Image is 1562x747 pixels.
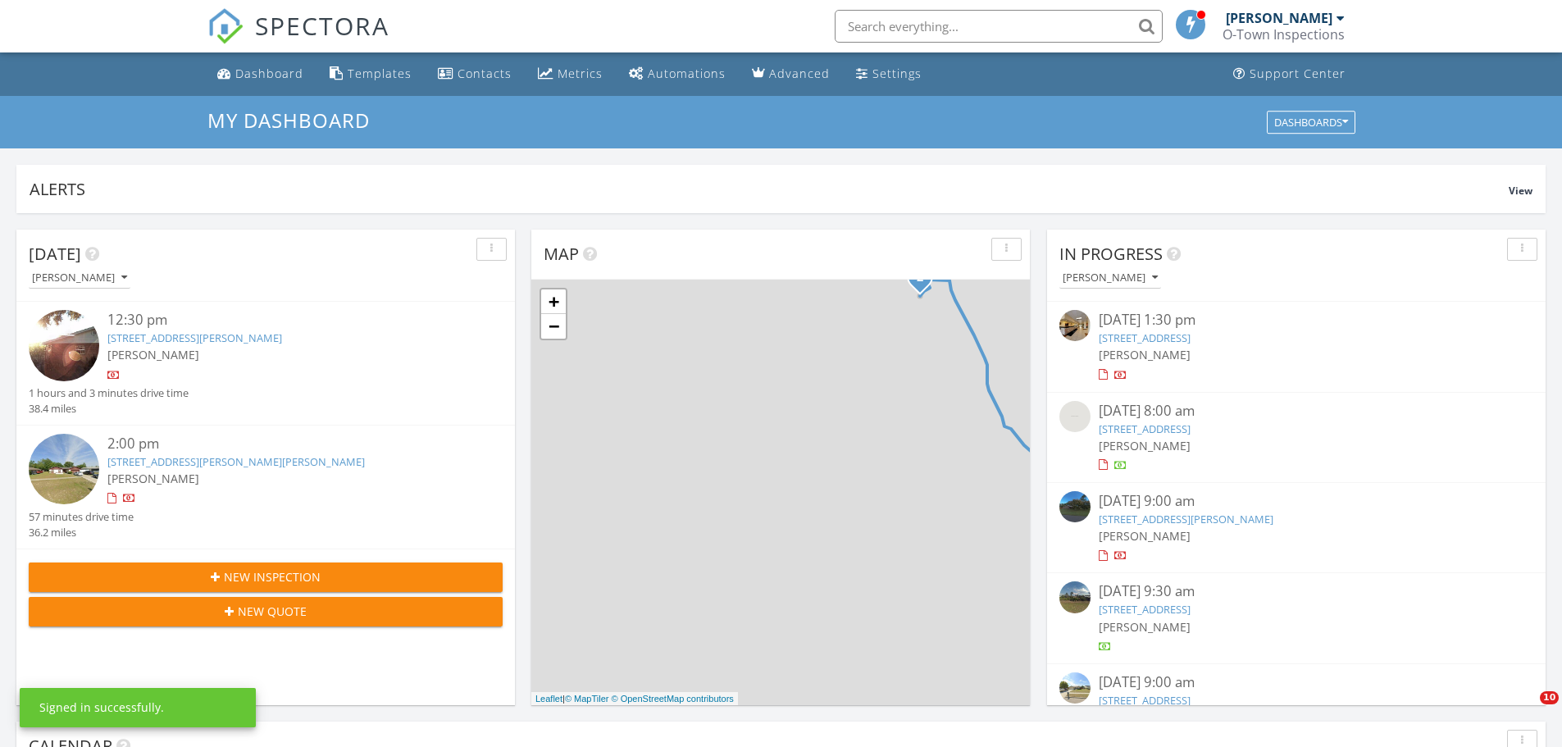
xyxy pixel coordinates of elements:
span: [PERSON_NAME] [1099,438,1191,453]
div: Dashboard [235,66,303,81]
div: 328 Marion Oaks Dr, Ocala, FL 34473 [920,276,930,286]
a: [STREET_ADDRESS] [1099,602,1191,617]
div: [DATE] 9:00 am [1099,672,1494,693]
a: Settings [849,59,928,89]
img: streetview [1059,310,1091,341]
a: [STREET_ADDRESS][PERSON_NAME] [1099,512,1273,526]
span: [PERSON_NAME] [107,471,199,486]
div: 12:30 pm [107,310,463,330]
a: [STREET_ADDRESS] [1099,693,1191,708]
img: streetview [29,310,99,380]
a: [DATE] 9:00 am [STREET_ADDRESS] [PERSON_NAME] [1059,672,1533,745]
span: [PERSON_NAME] [107,347,199,362]
div: [DATE] 9:00 am [1099,491,1494,512]
div: | [531,692,738,706]
a: [DATE] 1:30 pm [STREET_ADDRESS] [PERSON_NAME] [1059,310,1533,383]
button: New Inspection [29,563,503,592]
iframe: Intercom live chat [1506,691,1546,731]
div: Contacts [458,66,512,81]
div: 57 minutes drive time [29,509,134,525]
a: Automations (Basic) [622,59,732,89]
span: [PERSON_NAME] [1099,347,1191,362]
span: [PERSON_NAME] [1099,528,1191,544]
a: SPECTORA [207,22,389,57]
div: Advanced [769,66,830,81]
span: New Quote [238,603,307,620]
div: 1 hours and 3 minutes drive time [29,385,189,401]
div: [PERSON_NAME] [1226,10,1332,26]
div: Signed in successfully. [39,699,164,716]
a: [STREET_ADDRESS] [1099,330,1191,345]
button: New Quote [29,597,503,626]
span: My Dashboard [207,107,370,134]
div: 36.2 miles [29,525,134,540]
a: Contacts [431,59,518,89]
button: [PERSON_NAME] [1059,267,1161,289]
div: Settings [872,66,922,81]
a: Zoom out [541,314,566,339]
span: New Inspection [224,568,321,585]
div: 2:00 pm [107,434,463,454]
div: Dashboards [1274,116,1348,128]
img: streetview [29,434,99,504]
input: Search everything... [835,10,1163,43]
div: [DATE] 9:30 am [1099,581,1494,602]
div: Metrics [558,66,603,81]
a: Advanced [745,59,836,89]
img: streetview [1059,581,1091,613]
span: SPECTORA [255,8,389,43]
span: [PERSON_NAME] [1099,619,1191,635]
img: streetview [1059,491,1091,522]
a: Templates [323,59,418,89]
div: [PERSON_NAME] [1063,272,1158,284]
div: Support Center [1250,66,1346,81]
a: Support Center [1227,59,1352,89]
a: [DATE] 9:30 am [STREET_ADDRESS] [PERSON_NAME] [1059,581,1533,654]
span: 10 [1540,691,1559,704]
a: Dashboard [211,59,310,89]
button: Dashboards [1267,111,1355,134]
img: streetview [1059,401,1091,432]
a: Leaflet [535,694,562,704]
a: [DATE] 8:00 am [STREET_ADDRESS] [PERSON_NAME] [1059,401,1533,474]
span: In Progress [1059,243,1163,265]
a: © OpenStreetMap contributors [612,694,734,704]
span: View [1509,184,1532,198]
a: Zoom in [541,289,566,314]
a: 12:30 pm [STREET_ADDRESS][PERSON_NAME] [PERSON_NAME] 1 hours and 3 minutes drive time 38.4 miles [29,310,503,417]
a: [STREET_ADDRESS] [1099,421,1191,436]
div: Automations [648,66,726,81]
div: Alerts [30,178,1509,200]
i: 2 [917,272,923,284]
div: [PERSON_NAME] [32,272,127,284]
a: Metrics [531,59,609,89]
div: O-Town Inspections [1223,26,1345,43]
a: 2:00 pm [STREET_ADDRESS][PERSON_NAME][PERSON_NAME] [PERSON_NAME] 57 minutes drive time 36.2 miles [29,434,503,540]
span: [DATE] [29,243,81,265]
button: [PERSON_NAME] [29,267,130,289]
a: [DATE] 9:00 am [STREET_ADDRESS][PERSON_NAME] [PERSON_NAME] [1059,491,1533,564]
div: 38.4 miles [29,401,189,417]
img: The Best Home Inspection Software - Spectora [207,8,244,44]
div: [DATE] 1:30 pm [1099,310,1494,330]
a: [STREET_ADDRESS][PERSON_NAME][PERSON_NAME] [107,454,365,469]
img: streetview [1059,672,1091,704]
span: Map [544,243,579,265]
a: © MapTiler [565,694,609,704]
div: Templates [348,66,412,81]
a: [STREET_ADDRESS][PERSON_NAME] [107,330,282,345]
div: [DATE] 8:00 am [1099,401,1494,421]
